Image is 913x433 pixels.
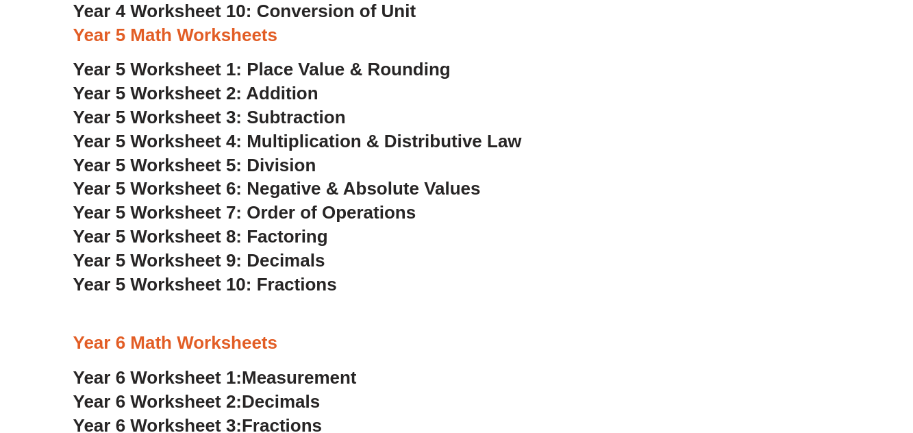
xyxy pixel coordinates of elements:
a: Year 5 Worksheet 1: Place Value & Rounding [73,59,451,79]
a: Year 6 Worksheet 1:Measurement [73,367,357,388]
iframe: Chat Widget [685,278,913,433]
a: Year 5 Worksheet 2: Addition [73,83,318,103]
a: Year 5 Worksheet 6: Negative & Absolute Values [73,178,481,199]
span: Measurement [242,367,357,388]
span: Year 6 Worksheet 1: [73,367,242,388]
h3: Year 5 Math Worksheets [73,24,840,47]
a: Year 5 Worksheet 9: Decimals [73,250,325,271]
a: Year 5 Worksheet 3: Subtraction [73,107,346,127]
a: Year 5 Worksheet 5: Division [73,155,316,175]
a: Year 5 Worksheet 7: Order of Operations [73,202,416,223]
a: Year 5 Worksheet 4: Multiplication & Distributive Law [73,131,522,151]
h3: Year 6 Math Worksheets [73,332,840,355]
a: Year 5 Worksheet 10: Fractions [73,274,337,295]
a: Year 4 Worksheet 10: Conversion of Unit [73,1,416,21]
span: Decimals [242,391,320,412]
span: Year 6 Worksheet 2: [73,391,242,412]
a: Year 5 Worksheet 8: Factoring [73,226,328,247]
a: Year 6 Worksheet 2:Decimals [73,391,321,412]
